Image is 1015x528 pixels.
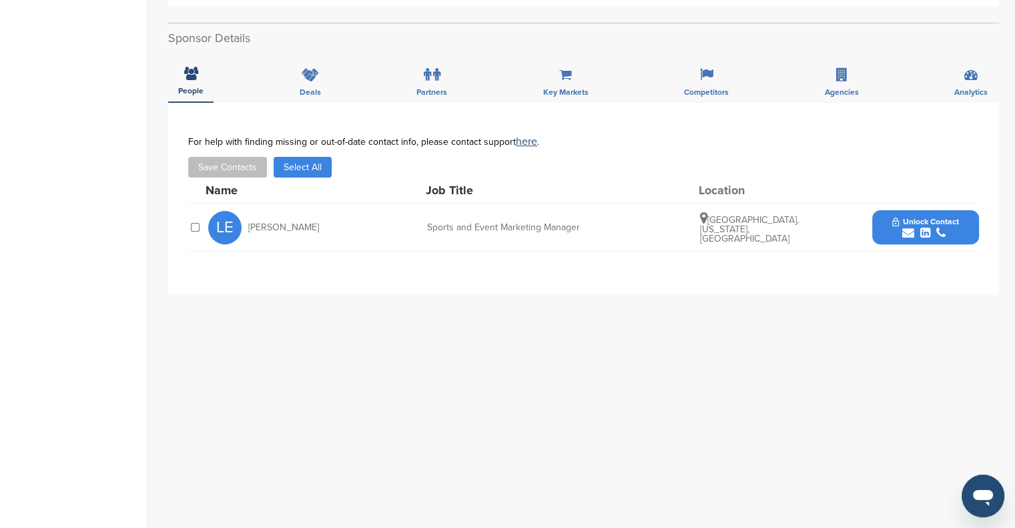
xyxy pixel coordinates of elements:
[416,88,447,96] span: Partners
[516,135,537,148] a: here
[274,157,332,178] button: Select All
[427,223,627,232] div: Sports and Event Marketing Manager
[876,208,974,248] button: Unlock Contact
[825,88,859,96] span: Agencies
[962,475,1004,517] iframe: Button to launch messaging window
[954,88,988,96] span: Analytics
[208,211,242,244] span: LE
[892,217,958,226] span: Unlock Contact
[206,184,352,196] div: Name
[300,88,321,96] span: Deals
[543,88,589,96] span: Key Markets
[426,184,626,196] div: Job Title
[188,157,267,178] button: Save Contacts
[188,136,979,147] div: For help with finding missing or out-of-date contact info, please contact support .
[178,87,204,95] span: People
[684,88,729,96] span: Competitors
[699,184,799,196] div: Location
[248,223,319,232] span: [PERSON_NAME]
[168,29,999,47] h2: Sponsor Details
[700,214,799,244] span: [GEOGRAPHIC_DATA], [US_STATE], [GEOGRAPHIC_DATA]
